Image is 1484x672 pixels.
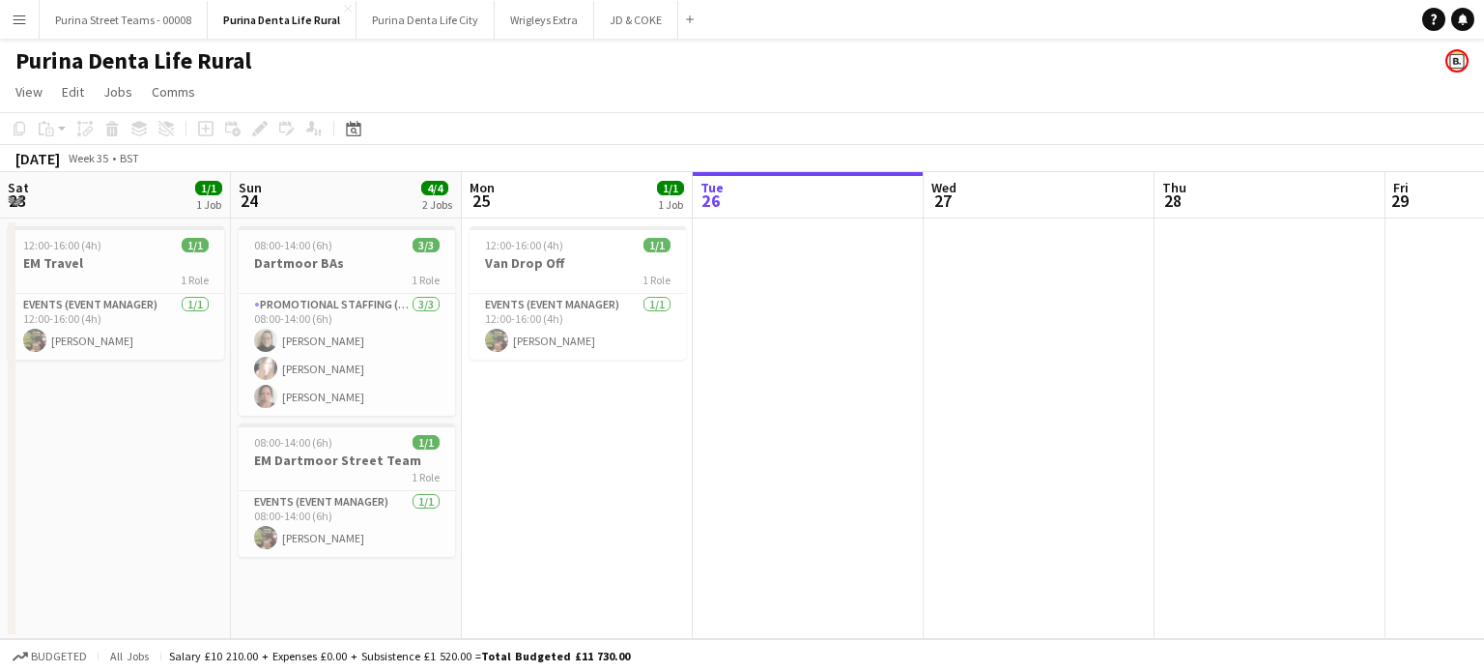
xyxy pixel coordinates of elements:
[236,190,262,212] span: 24
[485,238,563,252] span: 12:00-16:00 (4h)
[239,424,455,557] app-job-card: 08:00-14:00 (6h)1/1EM Dartmoor Street Team1 RoleEvents (Event Manager)1/108:00-14:00 (6h)[PERSON_...
[181,273,209,287] span: 1 Role
[208,1,357,39] button: Purina Denta Life Rural
[643,238,671,252] span: 1/1
[700,179,724,196] span: Tue
[64,151,112,165] span: Week 35
[1393,179,1409,196] span: Fri
[106,649,153,663] span: All jobs
[422,197,452,212] div: 2 Jobs
[15,46,251,75] h1: Purina Denta Life Rural
[239,452,455,469] h3: EM Dartmoor Street Team
[413,238,440,252] span: 3/3
[40,1,208,39] button: Purina Street Teams - 00008
[413,435,440,450] span: 1/1
[8,254,224,272] h3: EM Travel
[239,491,455,557] app-card-role: Events (Event Manager)1/108:00-14:00 (6h)[PERSON_NAME]
[412,273,440,287] span: 1 Role
[698,190,724,212] span: 26
[31,650,87,663] span: Budgeted
[412,470,440,484] span: 1 Role
[239,179,262,196] span: Sun
[642,273,671,287] span: 1 Role
[195,181,222,195] span: 1/1
[152,83,195,101] span: Comms
[357,1,495,39] button: Purina Denta Life City
[5,190,29,212] span: 23
[931,179,956,196] span: Wed
[120,151,139,165] div: BST
[96,79,140,104] a: Jobs
[15,149,60,168] div: [DATE]
[15,83,43,101] span: View
[182,238,209,252] span: 1/1
[8,226,224,360] app-job-card: 12:00-16:00 (4h)1/1EM Travel1 RoleEvents (Event Manager)1/112:00-16:00 (4h)[PERSON_NAME]
[470,226,686,360] app-job-card: 12:00-16:00 (4h)1/1Van Drop Off1 RoleEvents (Event Manager)1/112:00-16:00 (4h)[PERSON_NAME]
[657,181,684,195] span: 1/1
[481,649,630,663] span: Total Budgeted £11 730.00
[254,238,332,252] span: 08:00-14:00 (6h)
[8,294,224,360] app-card-role: Events (Event Manager)1/112:00-16:00 (4h)[PERSON_NAME]
[10,646,90,667] button: Budgeted
[144,79,203,104] a: Comms
[254,435,332,450] span: 08:00-14:00 (6h)
[1162,179,1186,196] span: Thu
[421,181,448,195] span: 4/4
[658,197,683,212] div: 1 Job
[196,197,221,212] div: 1 Job
[239,294,455,416] app-card-role: Promotional Staffing (Brand Ambassadors)3/308:00-14:00 (6h)[PERSON_NAME][PERSON_NAME][PERSON_NAME]
[62,83,84,101] span: Edit
[495,1,594,39] button: Wrigleys Extra
[54,79,92,104] a: Edit
[467,190,495,212] span: 25
[239,254,455,272] h3: Dartmoor BAs
[8,179,29,196] span: Sat
[239,226,455,416] app-job-card: 08:00-14:00 (6h)3/3Dartmoor BAs1 RolePromotional Staffing (Brand Ambassadors)3/308:00-14:00 (6h)[...
[470,294,686,360] app-card-role: Events (Event Manager)1/112:00-16:00 (4h)[PERSON_NAME]
[1390,190,1409,212] span: 29
[1445,49,1469,73] app-user-avatar: Bounce Activations Ltd
[928,190,956,212] span: 27
[8,79,50,104] a: View
[23,238,101,252] span: 12:00-16:00 (4h)
[470,254,686,272] h3: Van Drop Off
[103,83,132,101] span: Jobs
[470,179,495,196] span: Mon
[169,649,630,663] div: Salary £10 210.00 + Expenses £0.00 + Subsistence £1 520.00 =
[1159,190,1186,212] span: 28
[594,1,678,39] button: JD & COKE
